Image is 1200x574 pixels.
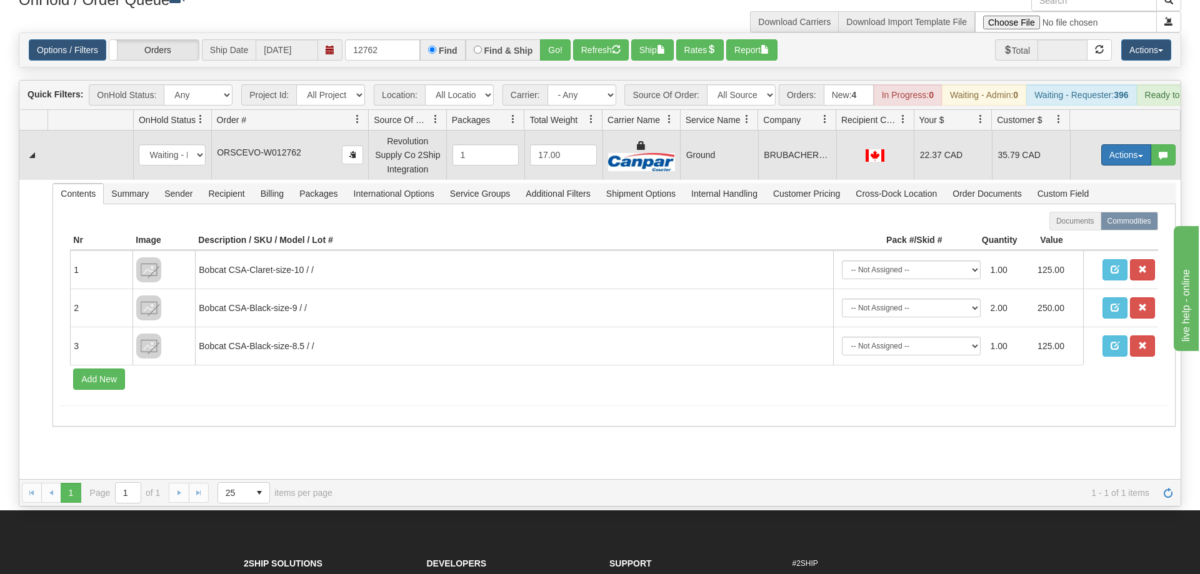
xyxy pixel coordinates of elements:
[61,483,81,503] span: Page 1
[132,230,195,250] th: Image
[1030,184,1096,204] span: Custom Field
[253,184,291,204] span: Billing
[157,184,200,204] span: Sender
[841,114,898,126] span: Recipient Country
[19,81,1181,110] div: grid toolbar
[136,295,161,320] img: 8DAB37Fk3hKpn3AAAAAElFTkSuQmCC
[1021,230,1083,250] th: Value
[89,84,164,106] span: OnHold Status:
[945,184,1029,204] span: Order Documents
[350,488,1149,498] span: 1 - 1 of 1 items
[442,184,517,204] span: Service Groups
[116,483,141,503] input: Page 1
[1114,90,1128,100] strong: 396
[581,109,602,130] a: Total Weight filter column settings
[9,7,116,22] div: live help - online
[758,131,836,179] td: BRUBACHERS HARNESS SUPPLIES INC.
[217,147,301,157] span: ORSCEVO-W012762
[1101,144,1151,166] button: Actions
[346,184,442,204] span: International Options
[217,482,332,503] span: items per page
[914,131,992,179] td: 22.37 CAD
[1048,109,1069,130] a: Customer $ filter column settings
[846,17,967,27] a: Download Import Template File
[439,46,457,55] label: Find
[73,369,125,390] button: Add New
[997,114,1042,126] span: Customer $
[70,230,132,250] th: Nr
[942,84,1026,106] div: Waiting - Admin:
[136,334,161,359] img: 8DAB37Fk3hKpn3AAAAAElFTkSuQmCC
[624,84,707,106] span: Source Of Order:
[676,39,724,61] button: Rates
[986,332,1033,360] td: 1.00
[292,184,345,204] span: Packages
[992,131,1070,179] td: 35.79 CAD
[919,114,944,126] span: Your $
[202,39,256,61] span: Ship Date
[1032,332,1080,360] td: 125.00
[70,289,132,327] td: 2
[892,109,914,130] a: Recipient Country filter column settings
[686,114,741,126] span: Service Name
[995,39,1038,61] span: Total
[374,114,431,126] span: Source Of Order
[659,109,680,130] a: Carrier Name filter column settings
[1032,294,1080,322] td: 250.00
[609,558,652,568] strong: Support
[1032,255,1080,284] td: 125.00
[1171,223,1199,350] iframe: chat widget
[502,84,547,106] span: Carrier:
[109,40,199,60] label: Orders
[986,294,1033,322] td: 2.00
[226,487,242,499] span: 25
[484,46,533,55] label: Find & Ship
[136,257,161,282] img: 8DAB37Fk3hKpn3AAAAAElFTkSuQmCC
[347,109,368,130] a: Order # filter column settings
[684,184,765,204] span: Internal Handling
[824,84,874,106] div: New:
[631,39,674,61] button: Ship
[726,39,777,61] button: Report
[241,84,296,106] span: Project Id:
[1049,212,1101,230] label: Documents
[1101,212,1158,230] label: Commodities
[201,184,252,204] span: Recipient
[929,90,934,100] strong: 0
[1013,90,1018,100] strong: 0
[244,558,322,568] strong: 2Ship Solutions
[90,482,161,503] span: Page of 1
[970,109,991,130] a: Your $ filter column settings
[27,88,83,101] label: Quick Filters:
[452,114,490,126] span: Packages
[195,250,832,289] td: Bobcat CSA-Claret-size-10 / /
[24,147,40,163] a: Collapse
[833,230,946,250] th: Pack #/Skid #
[529,114,577,126] span: Total Weight
[374,84,425,106] span: Location:
[874,84,942,106] div: In Progress:
[736,109,757,130] a: Service Name filter column settings
[866,149,884,162] img: CA
[608,153,675,171] img: Canpar
[946,230,1021,250] th: Quantity
[680,131,758,179] td: Ground
[427,558,487,568] strong: Developers
[1026,84,1136,106] div: Waiting - Requester:
[792,560,957,568] h6: #2SHIP
[342,146,363,164] button: Copy to clipboard
[195,289,832,327] td: Bobcat CSA-Black-size-9 / /
[217,114,246,126] span: Order #
[53,184,103,204] span: Contents
[852,90,857,100] strong: 4
[190,109,211,130] a: OnHold Status filter column settings
[814,109,836,130] a: Company filter column settings
[1158,483,1178,503] a: Refresh
[29,39,106,61] a: Options / Filters
[217,482,270,503] span: Page sizes drop down
[104,184,156,204] span: Summary
[502,109,524,130] a: Packages filter column settings
[758,17,831,27] a: Download Carriers
[607,114,660,126] span: Carrier Name
[70,250,132,289] td: 1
